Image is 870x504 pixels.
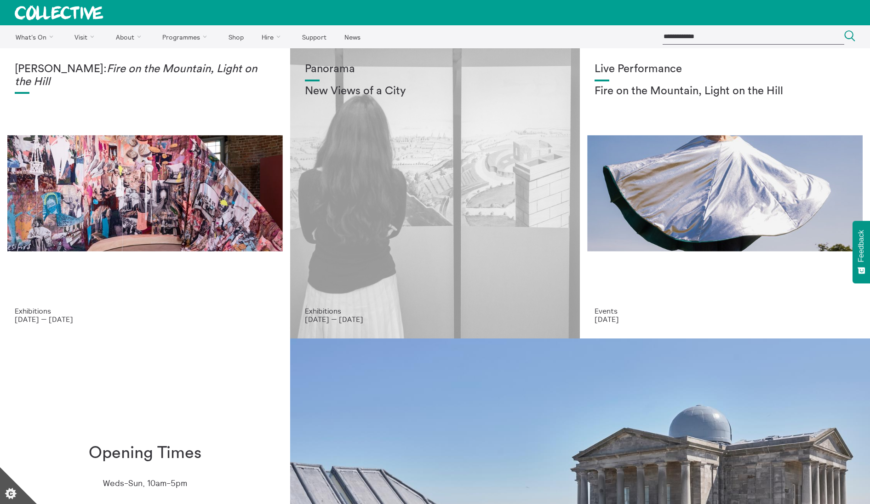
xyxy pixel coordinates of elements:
[305,315,566,323] p: [DATE] — [DATE]
[155,25,219,48] a: Programmes
[89,444,201,463] h1: Opening Times
[15,63,257,87] em: Fire on the Mountain, Light on the Hill
[853,221,870,283] button: Feedback - Show survey
[336,25,368,48] a: News
[305,85,566,98] h2: New Views of a City
[220,25,252,48] a: Shop
[108,25,153,48] a: About
[290,48,580,338] a: Collective Panorama June 2025 small file 8 Panorama New Views of a City Exhibitions [DATE] — [DATE]
[580,48,870,338] a: Photo: Eoin Carey Live Performance Fire on the Mountain, Light on the Hill Events [DATE]
[305,307,566,315] p: Exhibitions
[294,25,334,48] a: Support
[254,25,292,48] a: Hire
[15,307,275,315] p: Exhibitions
[595,63,855,76] h1: Live Performance
[15,63,275,88] h1: [PERSON_NAME]:
[15,315,275,323] p: [DATE] — [DATE]
[7,25,65,48] a: What's On
[67,25,106,48] a: Visit
[857,230,865,262] span: Feedback
[595,315,855,323] p: [DATE]
[595,85,855,98] h2: Fire on the Mountain, Light on the Hill
[305,63,566,76] h1: Panorama
[595,307,855,315] p: Events
[103,479,187,488] p: Weds-Sun, 10am-5pm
